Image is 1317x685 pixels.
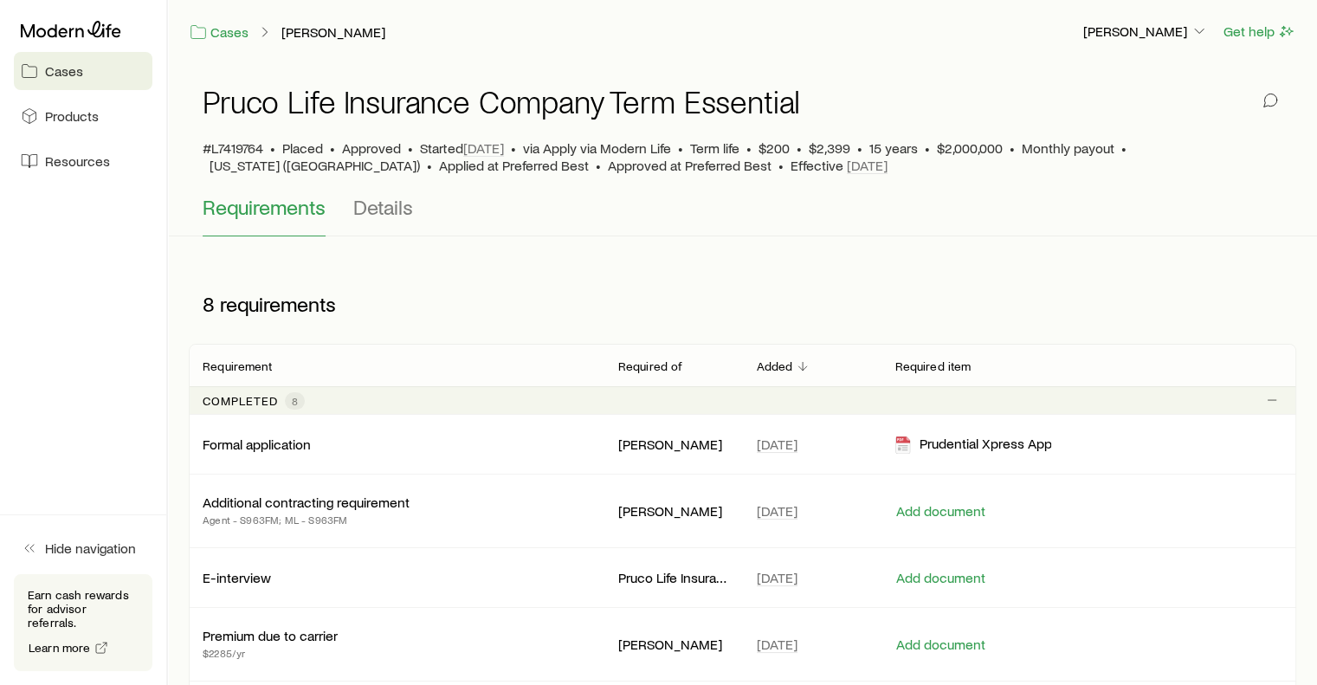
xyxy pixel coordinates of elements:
[791,157,888,174] p: Effective
[14,97,152,135] a: Products
[1083,23,1208,40] p: [PERSON_NAME]
[292,394,298,408] span: 8
[342,139,401,157] span: Approved
[1082,22,1209,42] button: [PERSON_NAME]
[511,139,516,157] span: •
[14,142,152,180] a: Resources
[1223,22,1296,42] button: Get help
[894,503,985,520] button: Add document
[203,195,326,219] span: Requirements
[757,569,797,586] span: [DATE]
[894,435,1051,455] div: Prudential Xpress App
[203,436,311,453] p: Formal application
[203,511,410,528] p: Agent - S963FM; ML - S963FM
[1121,139,1127,157] span: •
[330,139,335,157] span: •
[210,157,420,174] span: [US_STATE] ([GEOGRAPHIC_DATA])
[618,436,729,453] p: [PERSON_NAME]
[523,139,671,157] span: via Apply via Modern Life
[894,570,985,586] button: Add document
[797,139,802,157] span: •
[203,494,410,511] p: Additional contracting requirement
[439,157,589,174] span: Applied at Preferred Best
[14,529,152,567] button: Hide navigation
[1010,139,1015,157] span: •
[757,502,797,520] span: [DATE]
[857,139,862,157] span: •
[353,195,413,219] span: Details
[427,157,432,174] span: •
[1022,139,1114,157] span: Monthly payout
[408,139,413,157] span: •
[203,644,338,662] p: $2285/yr
[757,359,793,373] p: Added
[757,636,797,653] span: [DATE]
[778,157,784,174] span: •
[618,636,729,653] p: [PERSON_NAME]
[894,359,971,373] p: Required item
[45,152,110,170] span: Resources
[28,588,139,630] p: Earn cash rewards for advisor referrals.
[809,139,850,157] span: $2,399
[894,637,985,653] button: Add document
[847,157,888,174] span: [DATE]
[203,84,800,119] h1: Pruco Life Insurance Company Term Essential
[14,574,152,671] div: Earn cash rewards for advisor referrals.Learn more
[596,157,601,174] span: •
[29,642,91,654] span: Learn more
[45,62,83,80] span: Cases
[281,24,386,41] a: [PERSON_NAME]
[757,436,797,453] span: [DATE]
[937,139,1003,157] span: $2,000,000
[678,139,683,157] span: •
[282,139,323,157] p: Placed
[203,139,263,157] span: #L7419764
[869,139,918,157] span: 15 years
[420,139,504,157] p: Started
[189,23,249,42] a: Cases
[203,394,278,408] p: Completed
[220,292,336,316] span: requirements
[690,139,739,157] span: Term life
[45,540,136,557] span: Hide navigation
[618,569,729,586] p: Pruco Life Insurance Company
[203,195,1282,236] div: Application details tabs
[270,139,275,157] span: •
[618,359,683,373] p: Required of
[746,139,752,157] span: •
[203,627,338,644] p: Premium due to carrier
[45,107,99,125] span: Products
[463,139,504,157] span: [DATE]
[759,139,790,157] span: $200
[618,502,729,520] p: [PERSON_NAME]
[203,569,271,586] p: E-interview
[203,292,215,316] span: 8
[14,52,152,90] a: Cases
[203,359,272,373] p: Requirement
[608,157,771,174] span: Approved at Preferred Best
[925,139,930,157] span: •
